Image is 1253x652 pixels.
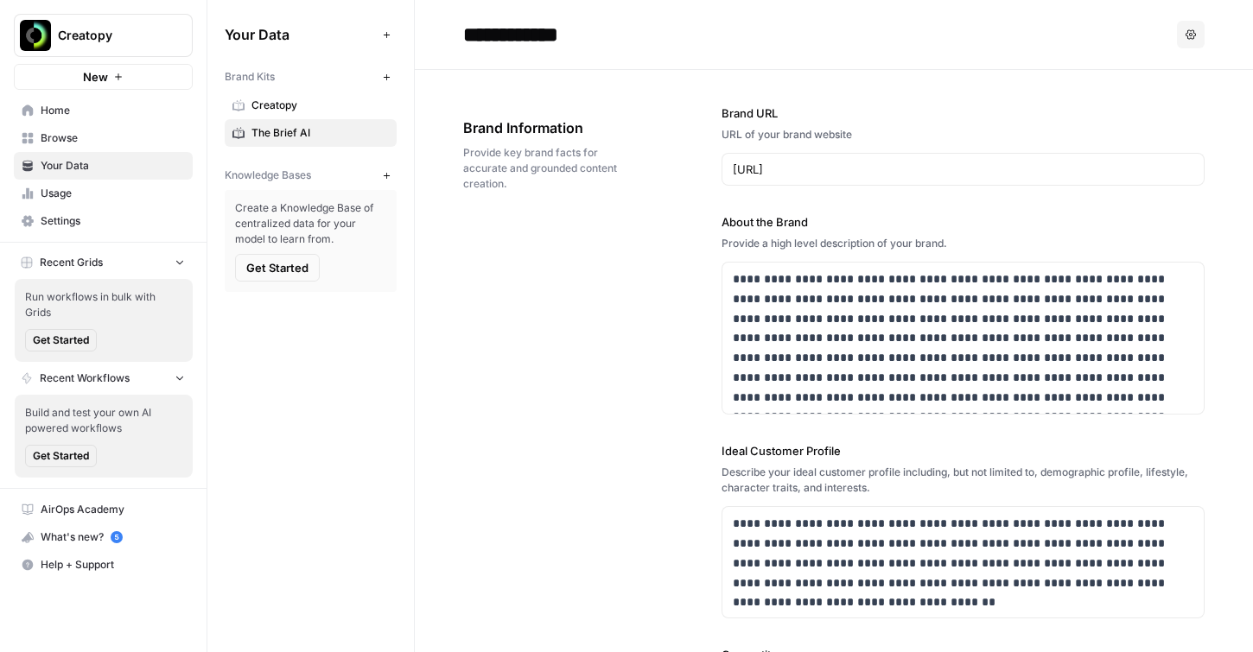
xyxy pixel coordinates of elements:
[40,370,130,386] span: Recent Workflows
[225,24,376,45] span: Your Data
[20,20,51,51] img: Creatopy Logo
[251,125,389,141] span: The Brief AI
[41,186,185,201] span: Usage
[25,445,97,467] button: Get Started
[40,255,103,270] span: Recent Grids
[83,68,108,85] span: New
[114,533,118,541] text: 5
[14,124,193,152] a: Browse
[14,365,193,391] button: Recent Workflows
[722,127,1205,142] div: URL of your brand website
[33,448,89,464] span: Get Started
[14,551,193,579] button: Help + Support
[58,27,162,44] span: Creatopy
[25,329,97,351] button: Get Started
[722,465,1205,496] div: Describe your ideal customer profile including, but not limited to, demographic profile, lifestyl...
[14,180,193,207] a: Usage
[225,69,275,85] span: Brand Kits
[14,14,193,57] button: Workspace: Creatopy
[463,145,625,192] span: Provide key brand facts for accurate and grounded content creation.
[246,259,308,276] span: Get Started
[14,152,193,180] a: Your Data
[225,119,397,147] a: The Brief AI
[235,254,320,282] button: Get Started
[14,207,193,235] a: Settings
[722,104,1205,122] label: Brand URL
[41,557,185,573] span: Help + Support
[733,161,1194,178] input: www.sundaysoccer.com
[15,524,192,550] div: What's new?
[41,103,185,118] span: Home
[722,213,1205,231] label: About the Brand
[14,97,193,124] a: Home
[225,92,397,119] a: Creatopy
[14,64,193,90] button: New
[111,531,123,543] a: 5
[25,289,182,320] span: Run workflows in bulk with Grids
[235,200,386,247] span: Create a Knowledge Base of centralized data for your model to learn from.
[25,405,182,436] span: Build and test your own AI powered workflows
[41,130,185,146] span: Browse
[225,168,311,183] span: Knowledge Bases
[722,236,1205,251] div: Provide a high level description of your brand.
[14,523,193,551] button: What's new? 5
[722,442,1205,459] label: Ideal Customer Profile
[251,98,389,113] span: Creatopy
[33,332,89,348] span: Get Started
[14,496,193,523] a: AirOps Academy
[463,117,625,138] span: Brand Information
[41,158,185,174] span: Your Data
[41,502,185,517] span: AirOps Academy
[14,250,193,275] button: Recent Grids
[41,213,185,229] span: Settings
